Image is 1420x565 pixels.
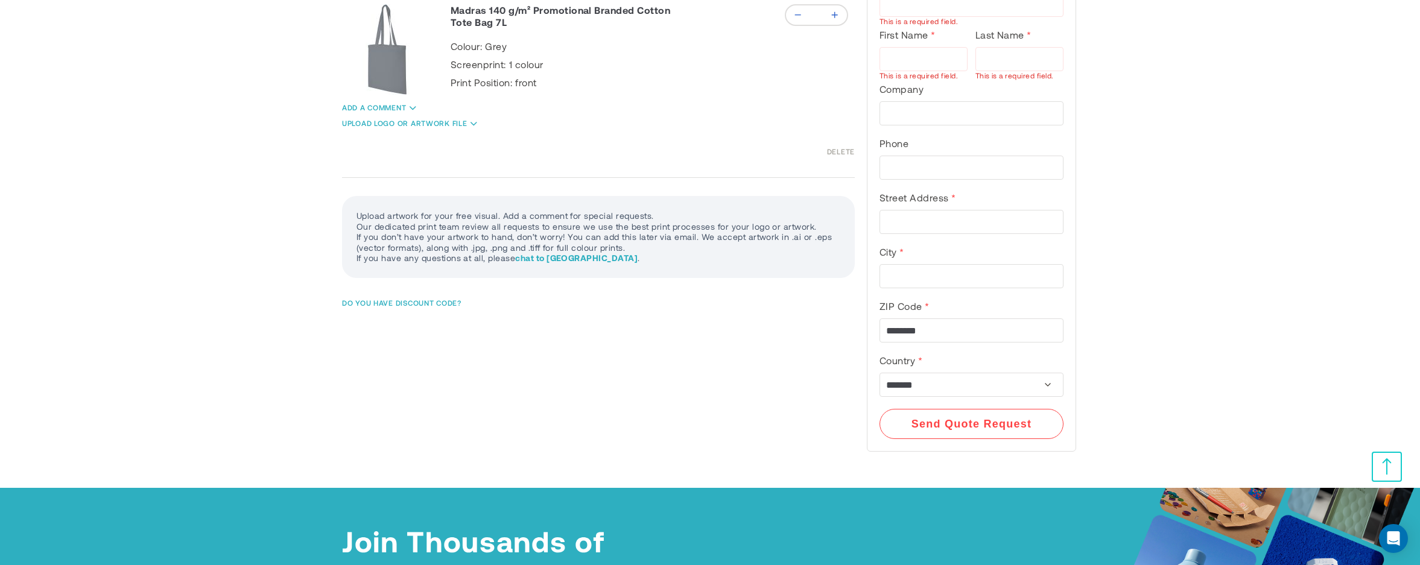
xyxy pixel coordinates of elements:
a: Upload logo or artwork file [342,119,467,127]
span: Print Position [451,77,515,89]
span: Screenprint [451,58,509,71]
a: Add a comment [342,103,406,112]
span: Company [880,83,924,95]
img: Madras 140 g/m² cotton tote bag 7L [342,4,433,95]
span: Grey [485,40,507,52]
span: Country [880,355,915,366]
button: Send Quote Request [880,409,1063,439]
div: This is a required field. [880,17,957,26]
div: Plus [829,4,847,26]
span: Do you Have discount code? [342,298,461,308]
span: Colour [451,40,485,52]
span: First Name [880,29,928,40]
span: Street Address [880,192,949,203]
span: Last Name [975,29,1024,40]
span: Phone [880,137,908,149]
div: This is a required field. [975,71,1053,80]
span: ZIP Code [880,300,922,312]
div: Open Intercom Messenger [1379,524,1408,553]
a: Delete [827,147,855,156]
a: Madras 140 g/m² Promotional Branded Cotton Tote Bag 7L [451,4,670,28]
a: chat to [GEOGRAPHIC_DATA] [515,253,638,263]
div: Upload artwork for your free visual. Add a comment for special requests. Our dedicated print team... [342,196,855,278]
div: Minus [786,4,804,26]
span: City [880,246,897,257]
span: front [515,77,536,89]
div: This is a required field. [880,71,957,80]
span: 1 colour [509,58,544,71]
a: Madras 140 g/m² Promotional Branded Cotton Tote Bag 7L [342,4,433,95]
